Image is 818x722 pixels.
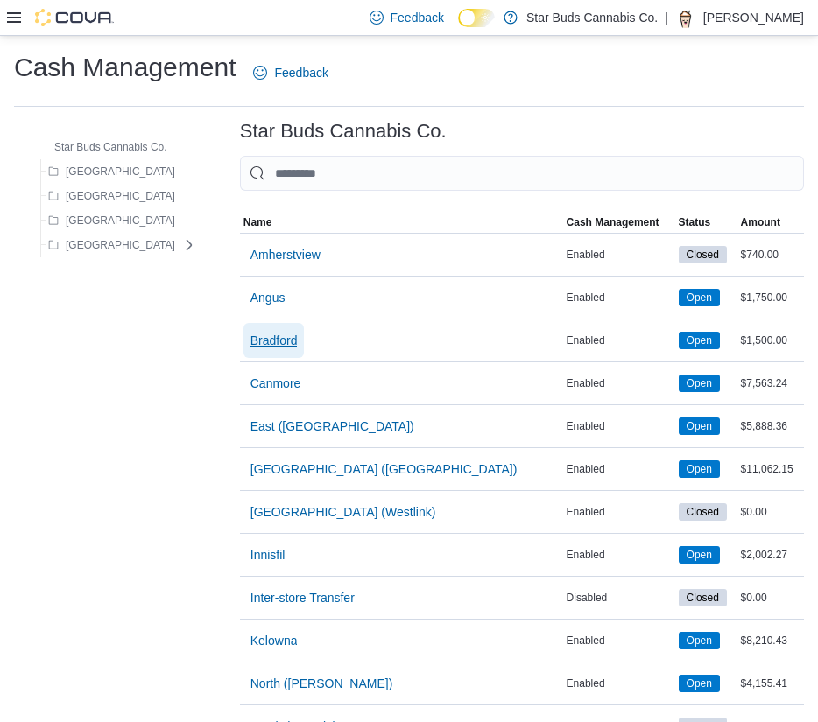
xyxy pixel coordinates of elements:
input: Dark Mode [458,9,495,27]
span: [GEOGRAPHIC_DATA] [66,238,175,252]
div: Disabled [563,587,675,608]
span: Dark Mode [458,27,459,28]
span: Open [687,461,712,477]
button: [GEOGRAPHIC_DATA] [41,161,182,182]
div: Enabled [563,330,675,351]
span: Bradford [250,332,298,349]
span: [GEOGRAPHIC_DATA] [66,189,175,203]
div: $4,155.41 [737,673,804,694]
div: Mike Aulis [675,7,696,28]
button: Angus [243,280,293,315]
span: Open [679,632,720,649]
div: $5,888.36 [737,416,804,437]
span: Name [243,215,272,229]
button: Name [240,212,563,233]
span: [GEOGRAPHIC_DATA] (Westlink) [250,503,436,521]
div: Enabled [563,544,675,565]
input: This is a search bar. As you type, the results lower in the page will automatically filter. [240,156,804,191]
p: [PERSON_NAME] [703,7,804,28]
button: Amount [737,212,804,233]
span: Feedback [274,64,328,81]
button: [GEOGRAPHIC_DATA] [41,210,182,231]
button: [GEOGRAPHIC_DATA] [41,235,182,256]
span: Open [679,417,720,435]
button: Inter-store Transfer [243,580,362,615]
button: [GEOGRAPHIC_DATA] (Westlink) [243,494,443,529]
span: [GEOGRAPHIC_DATA] [66,214,175,228]
span: [GEOGRAPHIC_DATA] ([GEOGRAPHIC_DATA]) [250,460,518,478]
span: Star Buds Cannabis Co. [54,140,167,154]
button: Status [675,212,737,233]
span: Closed [687,590,719,606]
button: Kelowna [243,623,305,658]
button: Innisfil [243,537,293,572]
span: Open [679,546,720,564]
span: Open [687,333,712,348]
div: $11,062.15 [737,459,804,480]
span: Open [687,290,712,305]
div: Enabled [563,501,675,522]
div: Enabled [563,459,675,480]
div: Enabled [563,416,675,437]
span: Status [679,215,711,229]
span: Innisfil [250,546,286,564]
span: Kelowna [250,632,298,649]
button: North ([PERSON_NAME]) [243,666,400,701]
span: [GEOGRAPHIC_DATA] [66,165,175,179]
span: East ([GEOGRAPHIC_DATA]) [250,417,414,435]
span: Open [679,460,720,478]
button: Cash Management [563,212,675,233]
button: Amherstview [243,237,328,272]
span: Closed [679,589,727,606]
span: Feedback [391,9,444,26]
span: Closed [687,247,719,263]
button: [GEOGRAPHIC_DATA] [41,186,182,207]
span: Open [679,675,720,692]
button: [GEOGRAPHIC_DATA] ([GEOGRAPHIC_DATA]) [243,452,525,487]
a: Feedback [246,55,335,90]
span: Open [687,676,712,691]
div: $7,563.24 [737,373,804,394]
div: $1,750.00 [737,287,804,308]
span: Open [687,633,712,648]
span: Amount [741,215,780,229]
span: Open [687,418,712,434]
div: Enabled [563,373,675,394]
span: Cash Management [567,215,659,229]
button: Bradford [243,323,305,358]
div: $2,002.27 [737,544,804,565]
div: Enabled [563,244,675,265]
button: Star Buds Cannabis Co. [30,137,174,158]
div: $0.00 [737,587,804,608]
div: $740.00 [737,244,804,265]
span: Canmore [250,375,301,392]
h3: Star Buds Cannabis Co. [240,121,447,142]
span: Closed [687,504,719,520]
h1: Cash Management [14,50,236,85]
p: Star Buds Cannabis Co. [526,7,658,28]
div: $8,210.43 [737,630,804,651]
span: Angus [250,289,286,306]
span: Closed [679,246,727,263]
span: Open [679,375,720,392]
div: Enabled [563,287,675,308]
span: Open [687,375,712,391]
button: Canmore [243,366,308,401]
span: Open [687,547,712,563]
span: Closed [679,503,727,521]
span: Open [679,289,720,306]
button: East ([GEOGRAPHIC_DATA]) [243,409,421,444]
img: Cova [35,9,114,26]
span: Inter-store Transfer [250,589,355,606]
span: North ([PERSON_NAME]) [250,675,393,692]
div: Enabled [563,673,675,694]
div: $1,500.00 [737,330,804,351]
span: Amherstview [250,246,321,263]
div: Enabled [563,630,675,651]
div: $0.00 [737,501,804,522]
span: Open [679,332,720,349]
p: | [665,7,668,28]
